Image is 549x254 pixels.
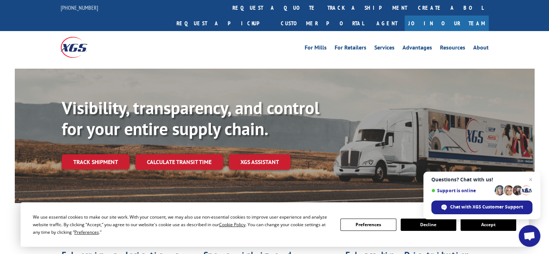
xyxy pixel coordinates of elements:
[61,4,98,11] a: [PHONE_NUMBER]
[450,204,523,210] span: Chat with XGS Customer Support
[431,177,532,182] span: Questions? Chat with us!
[305,45,327,53] a: For Mills
[461,219,516,231] button: Accept
[431,188,492,193] span: Support is online
[74,229,99,235] span: Preferences
[219,221,245,228] span: Cookie Policy
[405,16,489,31] a: Join Our Team
[275,16,369,31] a: Customer Portal
[526,175,535,184] span: Close chat
[519,225,540,247] div: Open chat
[335,45,366,53] a: For Retailers
[62,154,130,169] a: Track shipment
[135,154,223,170] a: Calculate transit time
[171,16,275,31] a: Request a pickup
[229,154,291,170] a: XGS ASSISTANT
[440,45,465,53] a: Resources
[401,219,456,231] button: Decline
[431,201,532,214] div: Chat with XGS Customer Support
[340,219,396,231] button: Preferences
[473,45,489,53] a: About
[33,213,332,236] div: We use essential cookies to make our site work. With your consent, we may also use non-essential ...
[369,16,405,31] a: Agent
[402,45,432,53] a: Advantages
[374,45,395,53] a: Services
[21,202,529,247] div: Cookie Consent Prompt
[62,96,319,140] b: Visibility, transparency, and control for your entire supply chain.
